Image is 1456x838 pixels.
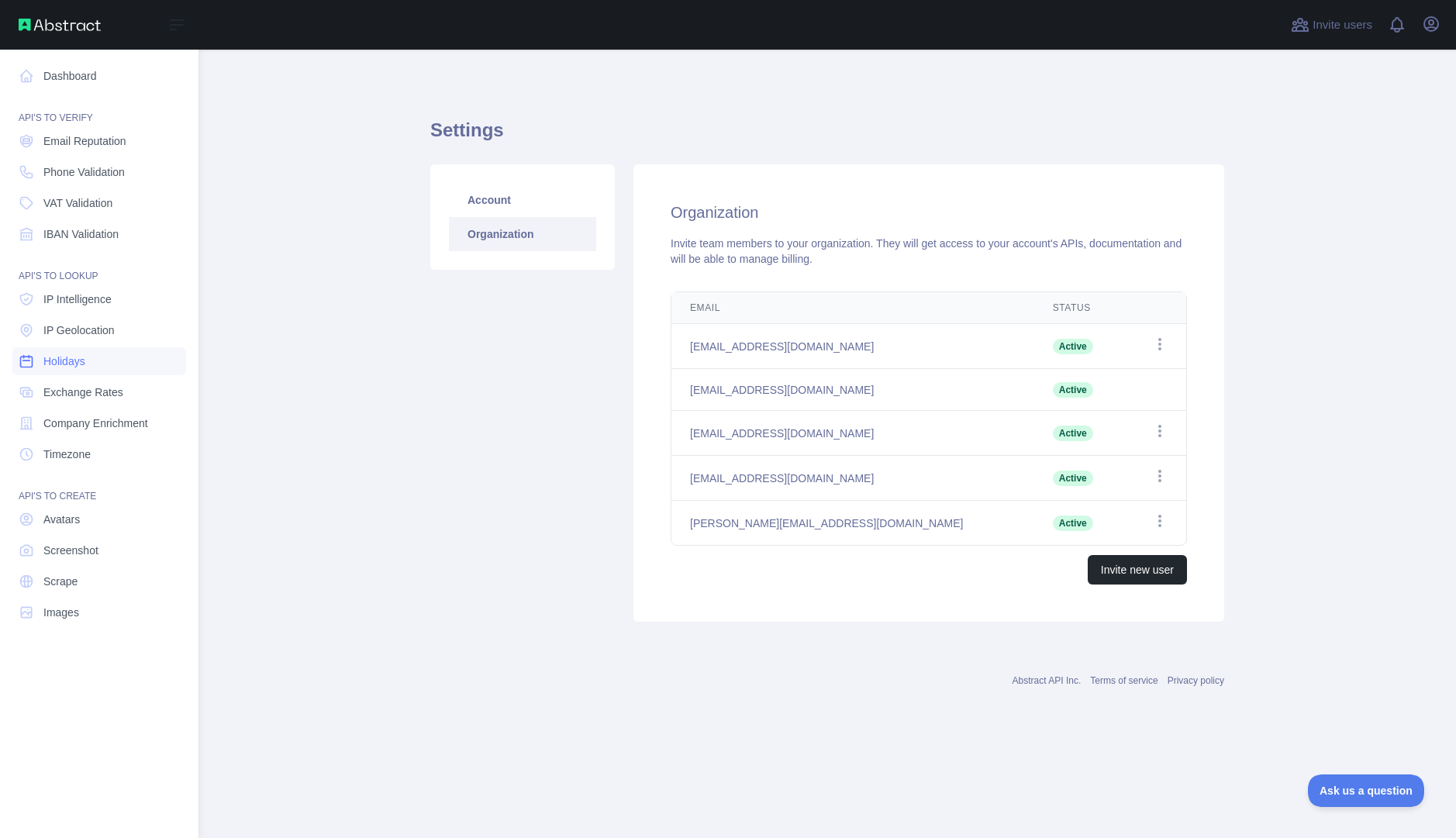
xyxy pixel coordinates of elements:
a: Email Reputation [12,127,186,155]
td: [EMAIL_ADDRESS][DOMAIN_NAME] [671,324,1034,369]
a: Exchange Rates [12,378,186,406]
span: IP Intelligence [43,291,112,307]
span: Avatars [43,512,80,527]
a: IBAN Validation [12,220,186,248]
h1: Settings [430,118,1224,155]
td: [EMAIL_ADDRESS][DOMAIN_NAME] [671,411,1034,456]
div: API'S TO VERIFY [12,93,186,124]
span: Active [1053,382,1093,398]
th: Status [1034,292,1125,324]
span: Email Reputation [43,133,126,149]
div: API'S TO CREATE [12,471,186,502]
span: Active [1053,426,1093,441]
span: Invite users [1313,16,1372,34]
a: Holidays [12,347,186,375]
span: Exchange Rates [43,385,123,400]
a: IP Intelligence [12,285,186,313]
span: Timezone [43,447,91,462]
th: Email [671,292,1034,324]
td: [EMAIL_ADDRESS][DOMAIN_NAME] [671,369,1034,411]
span: Phone Validation [43,164,125,180]
a: Organization [449,217,596,251]
a: IP Geolocation [12,316,186,344]
button: Invite users [1288,12,1375,37]
iframe: Toggle Customer Support [1308,774,1425,807]
a: Avatars [12,505,186,533]
div: Invite team members to your organization. They will get access to your account's APIs, documentat... [671,236,1187,267]
a: Scrape [12,567,186,595]
span: VAT Validation [43,195,112,211]
img: Abstract API [19,19,101,31]
a: Timezone [12,440,186,468]
a: Abstract API Inc. [1013,675,1082,686]
a: Privacy policy [1168,675,1224,686]
button: Invite new user [1088,555,1187,585]
span: Images [43,605,79,620]
a: Screenshot [12,536,186,564]
span: Screenshot [43,543,98,558]
td: [PERSON_NAME][EMAIL_ADDRESS][DOMAIN_NAME] [671,501,1034,546]
a: Account [449,183,596,217]
a: VAT Validation [12,189,186,217]
a: Terms of service [1090,675,1158,686]
span: Company Enrichment [43,416,148,431]
a: Phone Validation [12,158,186,186]
a: Company Enrichment [12,409,186,437]
span: Active [1053,471,1093,486]
td: [EMAIL_ADDRESS][DOMAIN_NAME] [671,456,1034,501]
span: Scrape [43,574,78,589]
span: Holidays [43,353,85,369]
a: Images [12,598,186,626]
a: Dashboard [12,62,186,90]
h2: Organization [671,202,1187,223]
span: Active [1053,516,1093,531]
div: API'S TO LOOKUP [12,251,186,282]
span: Active [1053,339,1093,354]
span: IBAN Validation [43,226,119,242]
span: IP Geolocation [43,322,115,338]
